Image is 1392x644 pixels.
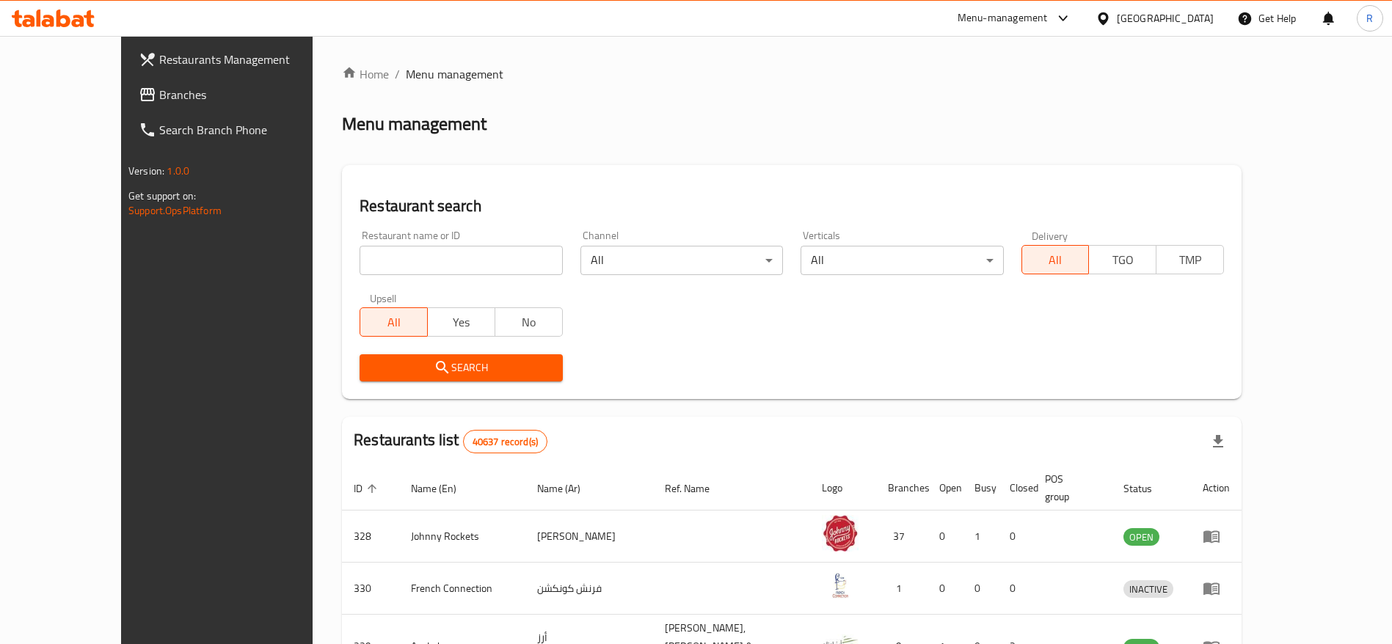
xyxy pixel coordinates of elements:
th: Branches [876,466,928,511]
button: All [360,307,428,337]
a: Restaurants Management [127,42,354,77]
div: Menu-management [958,10,1048,27]
span: Get support on: [128,186,196,205]
span: 1.0.0 [167,161,189,180]
div: INACTIVE [1123,580,1173,598]
span: Menu management [406,65,503,83]
span: OPEN [1123,529,1159,546]
h2: Restaurants list [354,429,547,453]
a: Home [342,65,389,83]
input: Search for restaurant name or ID.. [360,246,562,275]
div: Menu [1203,579,1230,597]
td: 328 [342,511,399,563]
span: Search [371,359,550,377]
span: Branches [159,86,342,103]
span: All [366,312,422,333]
button: Yes [427,307,495,337]
span: All [1028,249,1084,271]
th: Closed [998,466,1033,511]
span: R [1366,10,1373,26]
a: Support.OpsPlatform [128,201,222,220]
div: [GEOGRAPHIC_DATA] [1117,10,1214,26]
div: Export file [1200,424,1236,459]
button: TMP [1156,245,1224,274]
h2: Restaurant search [360,195,1224,217]
span: ID [354,480,382,497]
span: Status [1123,480,1171,497]
label: Delivery [1032,230,1068,241]
td: Johnny Rockets [399,511,525,563]
td: 0 [928,511,963,563]
td: 0 [963,563,998,615]
span: Name (Ar) [537,480,600,497]
span: Name (En) [411,480,475,497]
th: Logo [810,466,876,511]
img: French Connection [822,567,859,604]
td: [PERSON_NAME] [525,511,653,563]
td: French Connection [399,563,525,615]
span: Restaurants Management [159,51,342,68]
a: Branches [127,77,354,112]
td: فرنش كونكشن [525,563,653,615]
span: Ref. Name [665,480,729,497]
td: 330 [342,563,399,615]
div: Total records count [463,430,547,453]
th: Action [1191,466,1242,511]
img: Johnny Rockets [822,515,859,552]
label: Upsell [370,293,397,303]
span: Yes [434,312,489,333]
span: POS group [1045,470,1094,505]
td: 37 [876,511,928,563]
button: All [1021,245,1090,274]
nav: breadcrumb [342,65,1242,83]
div: Menu [1203,527,1230,545]
td: 0 [928,563,963,615]
th: Busy [963,466,998,511]
div: OPEN [1123,528,1159,546]
div: All [801,246,1003,275]
span: TMP [1162,249,1218,271]
span: Search Branch Phone [159,121,342,139]
h2: Menu management [342,112,487,136]
button: No [495,307,563,337]
li: / [395,65,400,83]
span: INACTIVE [1123,581,1173,598]
th: Open [928,466,963,511]
td: 1 [876,563,928,615]
span: TGO [1095,249,1151,271]
td: 1 [963,511,998,563]
span: 40637 record(s) [464,435,547,449]
a: Search Branch Phone [127,112,354,147]
span: No [501,312,557,333]
button: TGO [1088,245,1156,274]
div: All [580,246,783,275]
span: Version: [128,161,164,180]
button: Search [360,354,562,381]
td: 0 [998,563,1033,615]
td: 0 [998,511,1033,563]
